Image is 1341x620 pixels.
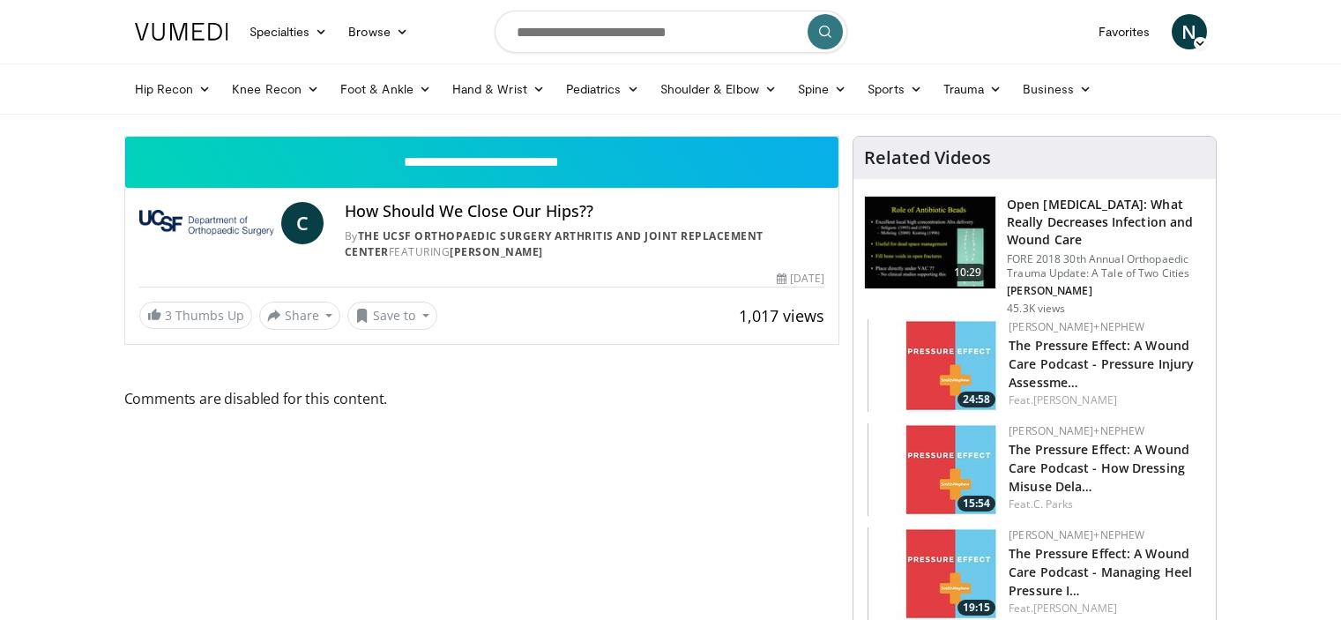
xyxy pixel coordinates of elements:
span: 19:15 [957,600,995,616]
div: Feat. [1009,601,1202,616]
h3: Open [MEDICAL_DATA]: What Really Decreases Infection and Wound Care [1007,196,1205,249]
img: VuMedi Logo [135,23,228,41]
a: The UCSF Orthopaedic Surgery Arthritis and Joint Replacement Center [345,228,764,259]
a: The Pressure Effect: A Wound Care Podcast - Pressure Injury Assessme… [1009,337,1194,391]
a: Spine [787,71,857,107]
a: Sports [857,71,933,107]
a: Favorites [1088,14,1161,49]
img: ded7be61-cdd8-40fc-98a3-de551fea390e.150x105_q85_crop-smart_upscale.jpg [865,197,995,288]
button: Share [259,302,341,330]
img: 2a658e12-bd38-46e9-9f21-8239cc81ed40.150x105_q85_crop-smart_upscale.jpg [868,319,1000,412]
img: 60a7b2e5-50df-40c4-868a-521487974819.150x105_q85_crop-smart_upscale.jpg [868,527,1000,620]
p: [PERSON_NAME] [1007,284,1205,298]
h4: Related Videos [864,147,991,168]
button: Save to [347,302,437,330]
div: By FEATURING [345,228,824,260]
a: Specialties [239,14,339,49]
a: Hand & Wrist [442,71,555,107]
a: 15:54 [868,423,1000,516]
a: Browse [338,14,419,49]
span: Comments are disabled for this content. [124,387,840,410]
a: 19:15 [868,527,1000,620]
span: 1,017 views [739,305,824,326]
a: [PERSON_NAME]+Nephew [1009,319,1144,334]
a: [PERSON_NAME]+Nephew [1009,527,1144,542]
span: 3 [165,307,172,324]
a: The Pressure Effect: A Wound Care Podcast - How Dressing Misuse Dela… [1009,441,1189,495]
input: Search topics, interventions [495,11,847,53]
img: 61e02083-5525-4adc-9284-c4ef5d0bd3c4.150x105_q85_crop-smart_upscale.jpg [868,423,1000,516]
a: Business [1012,71,1102,107]
img: The UCSF Orthopaedic Surgery Arthritis and Joint Replacement Center [139,202,274,244]
a: C [281,202,324,244]
a: [PERSON_NAME]+Nephew [1009,423,1144,438]
a: The Pressure Effect: A Wound Care Podcast - Managing Heel Pressure I… [1009,545,1192,599]
a: Trauma [933,71,1013,107]
a: 3 Thumbs Up [139,302,252,329]
h4: How Should We Close Our Hips?? [345,202,824,221]
span: 10:29 [947,264,989,281]
p: 45.3K views [1007,302,1065,316]
a: C. Parks [1033,497,1074,512]
a: Pediatrics [555,71,650,107]
a: 24:58 [868,319,1000,412]
div: Feat. [1009,392,1202,408]
a: Foot & Ankle [330,71,442,107]
a: N [1172,14,1207,49]
a: Shoulder & Elbow [650,71,787,107]
a: [PERSON_NAME] [450,244,543,259]
a: [PERSON_NAME] [1033,601,1117,616]
a: Knee Recon [221,71,330,107]
a: 10:29 Open [MEDICAL_DATA]: What Really Decreases Infection and Wound Care FORE 2018 30th Annual O... [864,196,1205,316]
span: 24:58 [957,392,995,407]
div: Feat. [1009,497,1202,512]
a: [PERSON_NAME] [1033,392,1117,407]
p: FORE 2018 30th Annual Orthopaedic Trauma Update: A Tale of Two Cities [1007,252,1205,280]
span: 15:54 [957,496,995,512]
div: [DATE] [777,271,824,287]
a: Hip Recon [124,71,222,107]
